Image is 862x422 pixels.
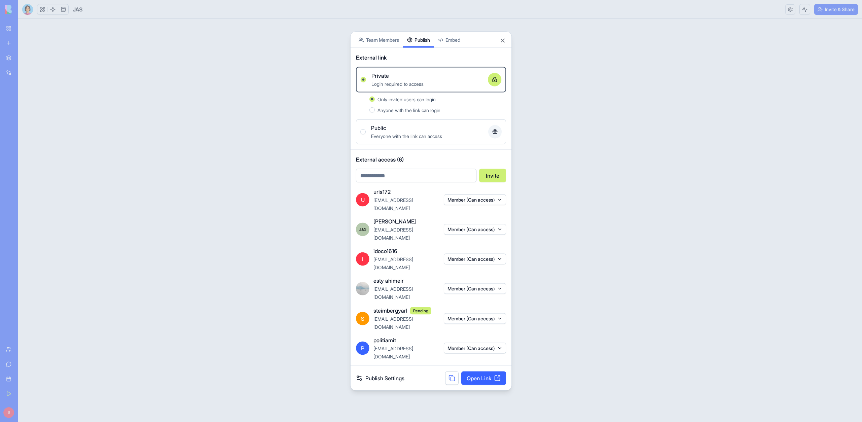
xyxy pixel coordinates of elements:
button: Publish [403,32,434,48]
button: Team Members [355,32,403,48]
img: ACg8ocKZVK-H9Ff3aKgp_iy_GMVncIBQoFXpSA5DH8XmdTEWosoruQO6=s96-c [356,282,369,295]
img: ACg8ocIURnRS_L_J4YZHnp-Op7YAhruFfI0o9cjIFwMJDOFOHvI1EEZgvg=s96-c [356,223,369,236]
button: PublicEveryone with the link can access [360,129,366,135]
button: Member (Can access) [444,224,506,235]
button: Member (Can access) [444,343,506,354]
span: Anyone with the link can login [377,107,440,113]
span: U [356,193,369,207]
button: Anyone with the link can login [369,107,375,113]
button: Embed [434,32,464,48]
span: P [356,342,369,355]
span: [EMAIL_ADDRESS][DOMAIN_NAME] [373,227,413,241]
span: [PERSON_NAME] [373,217,416,225]
button: Only invited users can login [369,97,375,102]
a: Publish Settings [356,374,404,382]
span: Everyone with the link can access [371,133,442,139]
a: Open Link [461,372,506,385]
span: [EMAIL_ADDRESS][DOMAIN_NAME] [373,316,413,330]
span: S [356,312,369,325]
button: Member (Can access) [444,254,506,265]
button: Member (Can access) [444,313,506,324]
span: [EMAIL_ADDRESS][DOMAIN_NAME] [373,256,413,270]
span: Pending [410,307,431,315]
span: Public [371,124,386,132]
span: External access (6) [356,155,506,164]
span: Login required to access [371,81,424,87]
span: [EMAIL_ADDRESS][DOMAIN_NAME] [373,197,413,211]
span: idoco1616 [373,247,397,255]
span: [EMAIL_ADDRESS][DOMAIN_NAME] [373,286,413,300]
span: esty ahimeir [373,277,404,285]
span: uris172 [373,188,391,196]
span: [EMAIL_ADDRESS][DOMAIN_NAME] [373,346,413,359]
span: Private [371,72,389,80]
button: Close [499,37,506,44]
button: Member (Can access) [444,283,506,294]
span: External link [356,54,387,62]
span: I [356,252,369,266]
span: Only invited users can login [377,97,436,102]
button: PrivateLogin required to access [361,77,366,82]
span: politiamit [373,336,396,344]
button: Invite [479,169,506,182]
span: steimbergyarl [373,306,407,314]
button: Member (Can access) [444,195,506,205]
